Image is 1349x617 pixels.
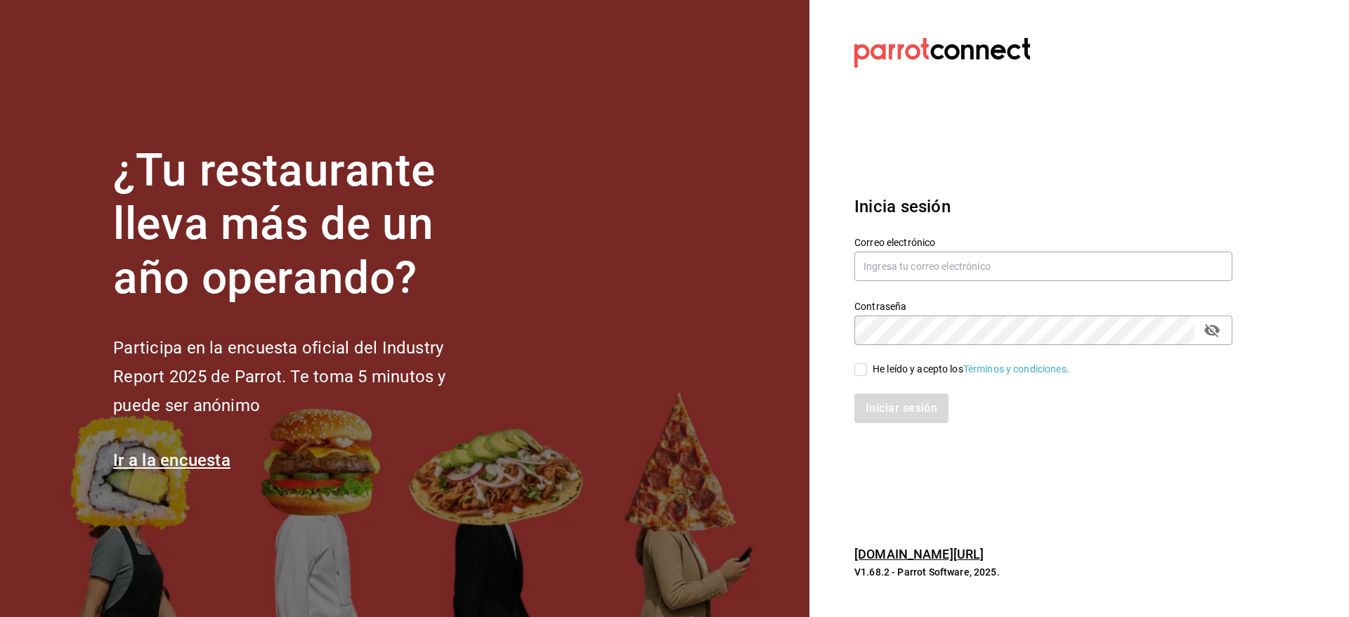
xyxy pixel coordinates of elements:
[854,301,1232,311] label: Contraseña
[854,252,1232,281] input: Ingresa tu correo electrónico
[854,547,984,561] a: [DOMAIN_NAME][URL]
[113,450,230,470] a: Ir a la encuesta
[854,194,1232,219] h3: Inicia sesión
[963,363,1069,375] a: Términos y condiciones.
[1200,318,1224,342] button: passwordField
[854,565,1232,579] p: V1.68.2 - Parrot Software, 2025.
[113,144,493,306] h1: ¿Tu restaurante lleva más de un año operando?
[113,334,493,420] h2: Participa en la encuesta oficial del Industry Report 2025 de Parrot. Te toma 5 minutos y puede se...
[873,362,1069,377] div: He leído y acepto los
[854,237,1232,247] label: Correo electrónico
